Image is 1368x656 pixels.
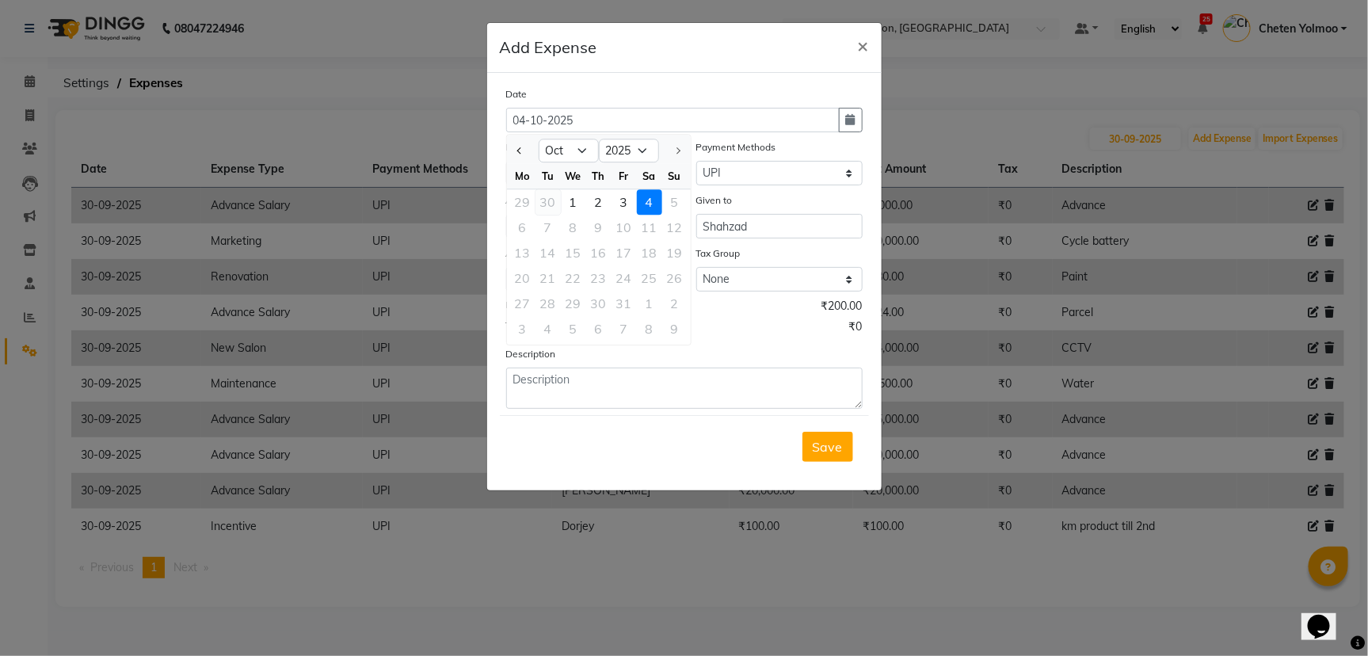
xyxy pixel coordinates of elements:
div: Sa [637,163,662,189]
select: Select month [539,139,599,162]
label: Tax Group [696,246,741,261]
div: Wednesday, October 1, 2025 [561,189,586,215]
div: Mo [510,163,535,189]
div: 2 [586,189,612,215]
h5: Add Expense [500,36,597,59]
div: Th [586,163,612,189]
span: ₹200.00 [821,298,863,318]
div: Tuesday, September 30, 2025 [535,189,561,215]
div: Saturday, October 4, 2025 [637,189,662,215]
input: Given to [696,214,863,238]
iframe: chat widget [1301,593,1352,640]
div: Su [662,163,688,189]
select: Select year [599,139,659,162]
div: Tu [535,163,561,189]
label: Payment Methods [696,140,776,154]
div: We [561,163,586,189]
label: Description [506,347,556,361]
span: ₹0 [849,318,863,339]
div: 3 [612,189,637,215]
span: × [858,33,869,57]
div: 30 [535,189,561,215]
div: 29 [510,189,535,215]
label: Given to [696,193,733,208]
label: Date [506,87,528,101]
div: Monday, September 29, 2025 [510,189,535,215]
div: 1 [561,189,586,215]
span: Save [813,439,843,455]
button: Save [802,432,853,462]
div: Fr [612,163,637,189]
div: 4 [637,189,662,215]
div: Friday, October 3, 2025 [612,189,637,215]
button: Close [845,23,882,67]
div: Thursday, October 2, 2025 [586,189,612,215]
button: Previous month [513,138,527,163]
